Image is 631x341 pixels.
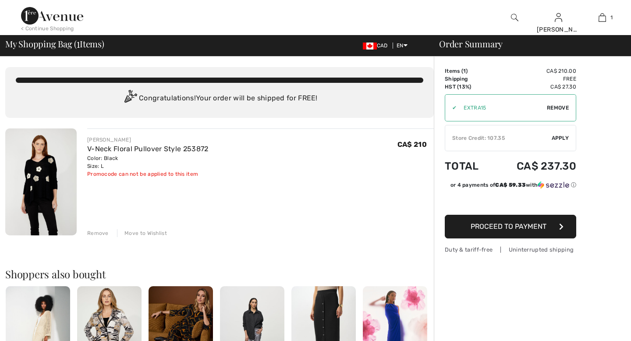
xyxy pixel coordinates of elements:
[537,25,580,34] div: [PERSON_NAME]
[5,269,434,279] h2: Shoppers also bought
[16,90,423,107] div: Congratulations! Your order will be shipped for FREE!
[547,104,569,112] span: Remove
[471,222,546,231] span: Proceed to Payment
[87,154,209,170] div: Color: Black Size: L
[445,75,493,83] td: Shipping
[445,151,493,181] td: Total
[445,215,576,238] button: Proceed to Payment
[450,181,576,189] div: or 4 payments of with
[87,145,209,153] a: V-Neck Floral Pullover Style 253872
[117,229,167,237] div: Move to Wishlist
[495,182,526,188] span: CA$ 59.33
[5,128,77,235] img: V-Neck Floral Pullover Style 253872
[493,75,576,83] td: Free
[457,95,547,121] input: Promo code
[463,68,466,74] span: 1
[493,83,576,91] td: CA$ 27.30
[511,12,518,23] img: search the website
[445,192,576,212] iframe: PayPal-paypal
[87,229,109,237] div: Remove
[429,39,626,48] div: Order Summary
[493,151,576,181] td: CA$ 237.30
[121,90,139,107] img: Congratulation2.svg
[552,134,569,142] span: Apply
[21,7,83,25] img: 1ère Avenue
[77,37,80,49] span: 1
[445,83,493,91] td: HST (13%)
[87,136,209,144] div: [PERSON_NAME]
[445,134,552,142] div: Store Credit: 107.35
[21,25,74,32] div: < Continue Shopping
[610,14,613,21] span: 1
[363,43,377,50] img: Canadian Dollar
[581,12,624,23] a: 1
[538,181,569,189] img: Sezzle
[555,12,562,23] img: My Info
[493,67,576,75] td: CA$ 210.00
[599,12,606,23] img: My Bag
[87,170,209,178] div: Promocode can not be applied to this item
[555,13,562,21] a: Sign In
[445,245,576,254] div: Duty & tariff-free | Uninterrupted shipping
[5,39,104,48] span: My Shopping Bag ( Items)
[574,315,622,337] iframe: Opens a widget where you can chat to one of our agents
[445,104,457,112] div: ✔
[397,43,408,49] span: EN
[445,67,493,75] td: Items ( )
[397,140,427,149] span: CA$ 210
[445,181,576,192] div: or 4 payments ofCA$ 59.33withSezzle Click to learn more about Sezzle
[363,43,391,49] span: CAD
